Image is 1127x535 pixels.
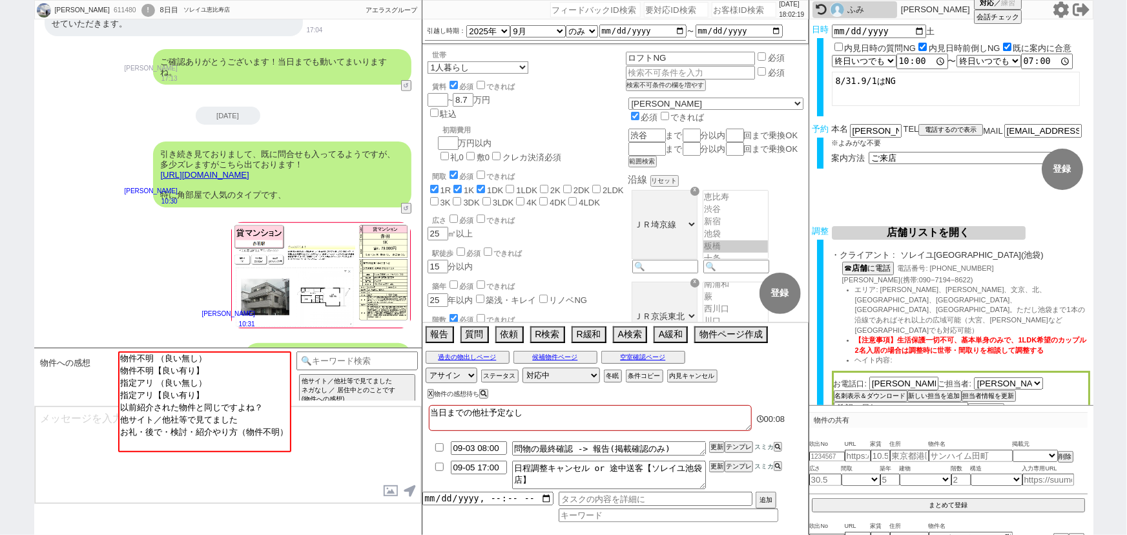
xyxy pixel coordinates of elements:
[550,2,641,17] input: フィードバックID検索
[626,370,663,383] button: 条件コピー
[968,403,1005,415] button: 地図画像DL
[428,389,435,399] button: X
[161,170,249,180] a: [URL][DOMAIN_NAME]
[125,186,178,196] p: [PERSON_NAME]
[855,356,893,364] span: ヘイト内容:
[307,25,323,36] p: 17:04
[1042,149,1083,190] button: 登録
[119,402,290,414] option: 以前紹介された物件と同じですよね？
[809,521,845,532] span: 吹出No
[703,191,768,204] option: 恵比寿
[938,379,971,388] span: ご担当者:
[37,3,51,17] img: 0hoFFHfJ82MGlrMS41fj1OVxthMwNIQGl7RVN8DV5kOVEDAXU-RAB7DVkzaVxRVXE4RQd9Wlk1PApJVn5DAV8-fDVTKABWWw9...
[119,426,290,439] option: お礼・後で・検討・紹介やり方（物件不明）
[559,509,778,522] input: キーワード
[613,326,647,343] button: A検索
[725,441,753,453] button: テンプレ
[929,439,1013,450] span: 物件名
[832,153,865,163] span: 案内方法
[559,492,752,506] input: タスクの内容を詳細に
[869,377,938,390] input: お電話口
[832,250,895,260] span: ・クライアント :
[712,2,776,17] input: お客様ID検索
[460,326,489,343] button: 質問
[845,450,871,462] input: https://suumo.jp/chintai/jnc_000022489271
[809,464,842,474] span: 広さ
[753,443,774,450] span: スミカ
[904,124,919,134] span: TEL
[667,370,718,383] button: 内見キャンセル
[196,107,260,125] div: [DATE]
[709,461,725,472] button: 更新
[890,521,929,532] span: 住所
[809,474,842,486] input: 30.5
[855,336,1087,354] span: 【注意事項】生活保護一切不可、基本単身のみで、1LDK希望のカップル2名入居の場合は調整時に世帯・間取りを相談して調整する
[153,142,411,207] div: 引き続き見ておりまして、既に問合せも入ってるようですが、多少ズレますがこちら出ております！ 特に角部屋で人気のタイプです、
[834,379,867,388] span: お電話口:
[845,439,871,450] span: URL
[703,204,768,216] option: 渋谷
[880,464,900,474] span: 築年
[426,326,454,343] button: 報告
[1022,464,1074,474] span: 入力専用URL
[900,250,1090,260] span: ソレイユ[GEOGRAPHIC_DATA](池袋)
[832,54,1090,69] div: 〜
[871,450,890,462] input: 10.5
[725,461,753,472] button: テンプレ
[245,343,411,369] div: 良ければ、あわせていかがでしょうか？
[703,315,768,328] option: 川口
[694,326,768,343] button: 物件ページ作成
[890,450,929,462] input: 東京都港区海岸３
[780,10,805,20] p: 18:02:19
[880,474,900,486] input: 5
[926,26,935,36] span: 土
[703,303,768,315] option: 西川口
[871,521,890,532] span: 家賃
[974,10,1022,24] button: 会話チェック
[929,43,1000,53] label: 内見日時前倒しNG
[703,291,768,303] option: 蕨
[601,351,685,364] button: 空室確認ページ
[832,124,849,138] span: 本名
[832,226,1026,240] button: 店舗リストを開く
[845,43,916,53] label: 内見日時の質問NG
[513,351,597,364] button: 候補物件ページ
[231,222,411,329] img: 7620903f-eb0c-40db-b5f9-8e6ea5d023cc.jpg
[853,264,868,273] b: 店舗
[756,492,776,509] button: 追加
[53,5,110,16] div: [PERSON_NAME]
[842,276,973,284] span: [PERSON_NAME](携帯:090−7194−8622)
[153,49,411,85] div: ご確認ありがとうございます！当日までも動いてまいりますね。
[962,390,1016,402] button: 担当者情報を更新
[951,464,971,474] span: 階数
[202,319,255,330] p: 10:31
[703,278,768,291] option: 南浦和
[1013,43,1072,53] label: 既に案内に合意
[572,326,606,343] button: R緩和
[688,28,694,35] label: 〜
[753,463,774,470] span: スミカ
[428,26,466,36] label: 引越し時期：
[901,5,970,15] p: [PERSON_NAME]
[41,358,91,368] span: 物件への感想
[141,4,155,17] div: !
[709,441,725,453] button: 更新
[845,521,871,532] span: URL
[898,264,994,272] span: 電話番号: [PHONE_NUMBER]
[918,124,983,136] button: 電話するので表示
[929,450,1013,462] input: サンハイム田町
[842,464,880,474] span: 間取
[1022,474,1074,486] input: https://suumo.jp/chintai/jnc_000022489271
[971,464,1022,474] span: 構造
[983,126,1002,136] span: MAIL
[929,521,1013,532] span: 物件名
[160,5,178,16] div: 8日目
[703,253,768,265] option: 十条
[110,5,139,16] div: 611480
[842,262,894,275] button: ☎店舗に電話
[703,228,768,240] option: 池袋
[809,412,1088,428] p: 物件の共有
[834,390,907,402] button: 名刺表示＆ダウンロード
[809,452,845,461] input: 1234567
[644,2,708,17] input: 要対応ID検索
